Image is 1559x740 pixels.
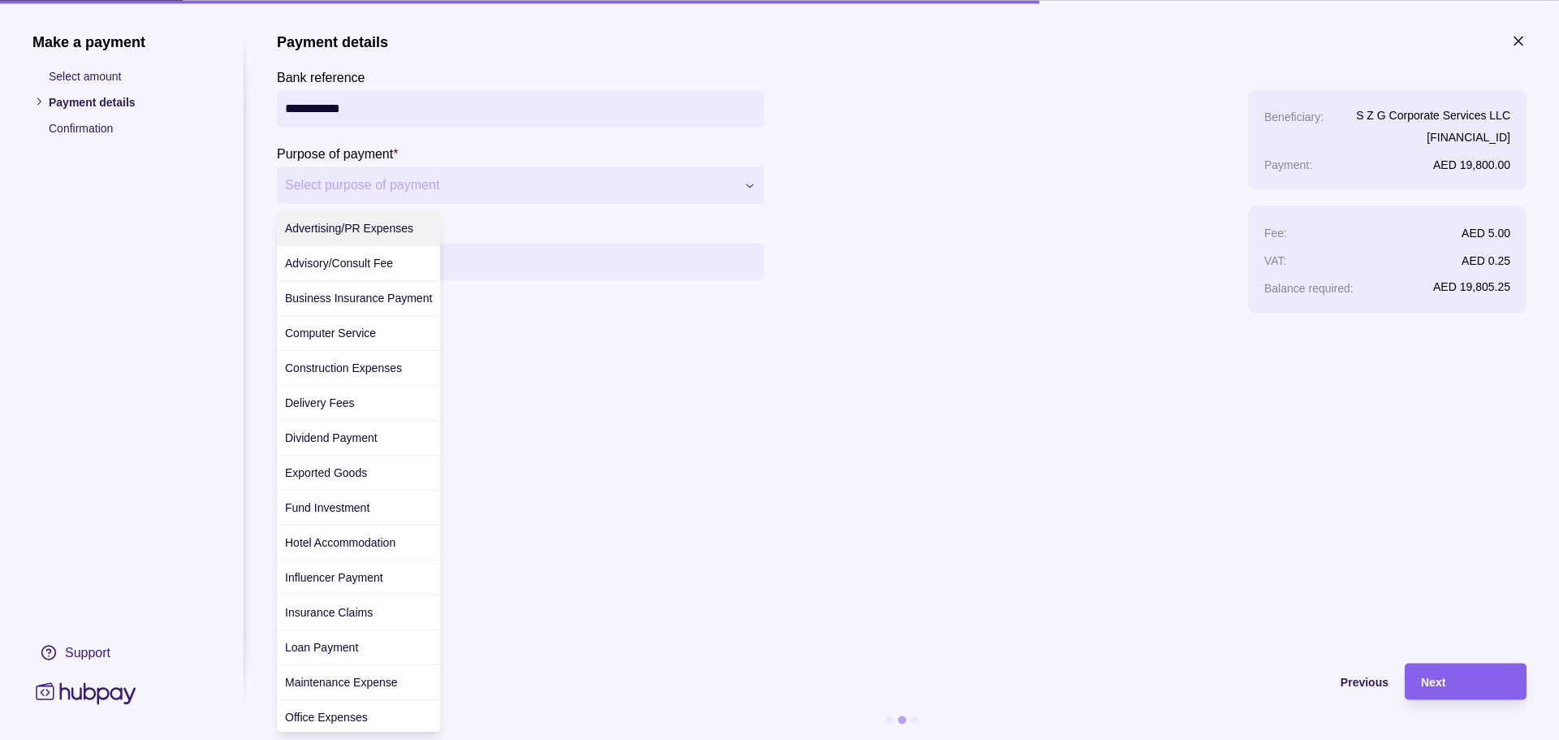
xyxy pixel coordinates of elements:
[285,222,413,235] span: Advertising/PR Expenses
[285,466,367,479] span: Exported Goods
[285,431,378,444] span: Dividend Payment
[285,501,369,514] span: Fund Investment
[285,536,395,549] span: Hotel Accommodation
[285,292,432,305] span: Business Insurance Payment
[285,361,402,374] span: Construction Expenses
[285,676,398,689] span: Maintenance Expense
[285,396,355,409] span: Delivery Fees
[285,606,373,619] span: Insurance Claims
[285,641,358,654] span: Loan Payment
[285,327,376,340] span: Computer Service
[285,257,393,270] span: Advisory/Consult Fee
[285,711,368,724] span: Office Expenses
[285,571,383,584] span: Influencer Payment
